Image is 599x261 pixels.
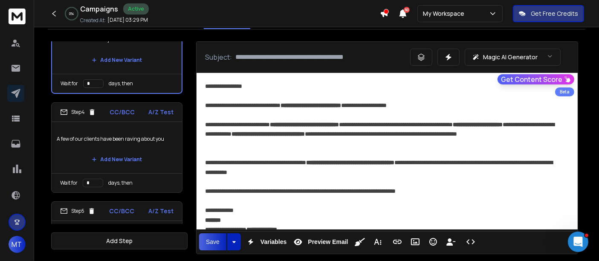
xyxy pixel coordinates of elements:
button: Clean HTML [352,233,368,250]
div: Active [123,3,149,14]
button: Insert Image (Ctrl+P) [407,233,423,250]
iframe: Intercom live chat [568,232,588,252]
p: Subject: [205,52,232,62]
div: Step 4 [60,108,96,116]
button: Variables [243,233,289,250]
button: Emoticons [425,233,441,250]
p: Wait for [61,80,78,87]
button: Insert Unsubscribe Link [443,233,459,250]
button: Get Content Score [498,74,574,84]
p: 0 % [69,11,74,16]
button: Get Free Credits [513,5,584,22]
span: Variables [259,238,289,246]
button: Save [199,233,226,250]
button: Preview Email [290,233,350,250]
button: More Text [370,233,386,250]
p: days, then [109,80,133,87]
div: Beta [555,87,574,96]
span: 50 [404,7,410,13]
p: [DATE] 03:29 PM [107,17,148,23]
div: Step 5 [60,207,95,215]
span: Preview Email [306,238,350,246]
p: Created At: [80,17,106,24]
button: Code View [463,233,479,250]
button: Add Step [51,232,188,249]
button: Magic AI Generator [465,49,561,66]
p: CC/BCC [110,108,135,116]
button: Add New Variant [85,151,149,168]
p: Wait for [60,180,78,186]
p: Get Free Credits [531,9,578,18]
p: My Workspace [423,9,468,18]
button: MT [9,236,26,253]
p: A/Z Test [148,207,174,215]
p: CC/BCC [110,207,135,215]
p: Magic AI Generator [483,53,538,61]
p: A/Z Test [148,108,174,116]
button: Add New Variant [85,52,149,69]
li: Step3CC/BCCA/Z Test<Previous Email's Subject>Add New VariantWait fordays, then [51,3,182,94]
p: A few of our clients have been raving about you [57,127,177,151]
li: Step4CC/BCCA/Z TestA few of our clients have been raving about youAdd New VariantWait fordays, then [51,102,182,193]
p: days, then [108,180,133,186]
button: Insert Link (Ctrl+K) [389,233,405,250]
h1: Campaigns [80,4,118,14]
